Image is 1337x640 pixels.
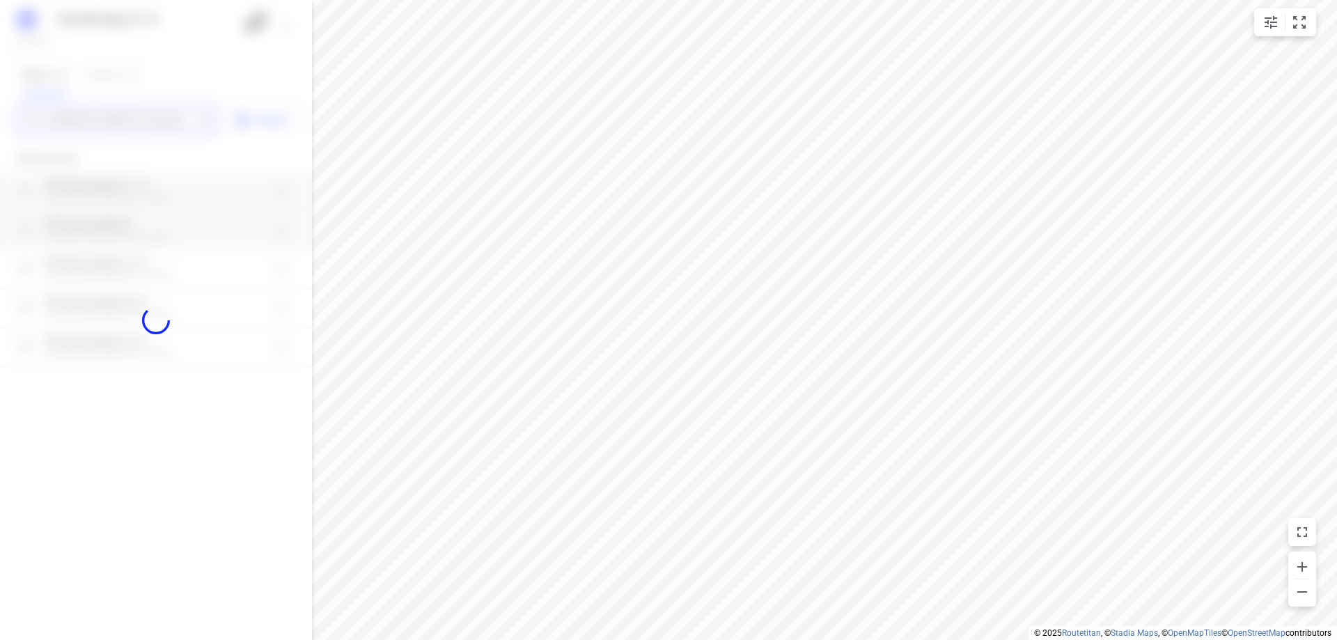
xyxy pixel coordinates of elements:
li: © 2025 , © , © © contributors [1034,628,1331,638]
a: OpenStreetMap [1228,628,1285,638]
a: OpenMapTiles [1168,628,1221,638]
button: Map settings [1257,8,1285,36]
a: Stadia Maps [1111,628,1158,638]
a: Routetitan [1062,628,1101,638]
div: small contained button group [1254,8,1316,36]
button: Fit zoom [1285,8,1313,36]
